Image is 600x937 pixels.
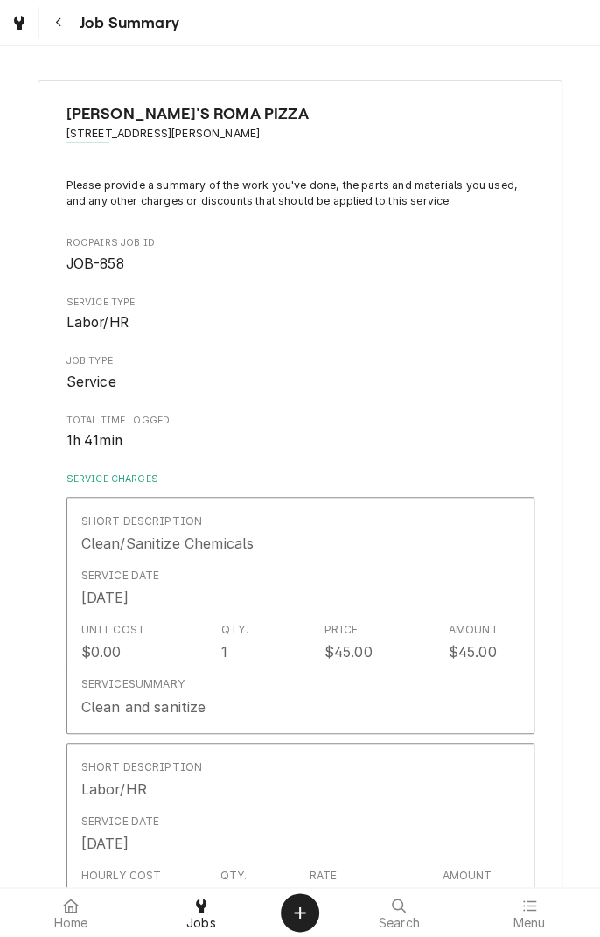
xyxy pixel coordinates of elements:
span: Name [66,102,534,126]
div: $45.00 [449,641,497,662]
p: Please provide a summary of the work you've done, the parts and materials you used, and any other... [66,178,534,210]
button: Navigate back [43,7,74,38]
div: 1 [221,641,227,662]
button: Create Object [281,893,319,932]
div: $45.00 [324,641,373,662]
div: Service Date [81,568,160,584]
span: JOB-858 [66,255,124,272]
span: Roopairs Job ID [66,254,534,275]
div: Unit Cost [81,622,145,638]
div: Short Description [81,514,203,529]
div: Amount [442,868,492,884]
span: Menu [513,916,545,930]
div: [DATE] [81,833,129,854]
span: Service Type [66,312,534,333]
span: Address [66,126,534,142]
button: Update Line Item [66,497,534,734]
div: Job Type [66,354,534,392]
span: Total Time Logged [66,414,534,428]
div: Client Information [66,102,534,156]
div: Qty. [220,868,248,884]
span: Service [66,374,116,390]
div: Service Date [81,814,160,829]
a: Home [7,892,136,934]
span: Total Time Logged [66,430,534,451]
div: Clean/Sanitize Chemicals [81,533,255,554]
span: Jobs [186,916,216,930]
div: Hourly Cost [81,868,162,884]
label: Service Charges [66,472,534,486]
a: Go to Jobs [3,7,35,38]
div: Short Description [81,759,203,775]
span: Job Summary [74,11,179,35]
span: Job Type [66,354,534,368]
div: [DATE] [81,587,129,608]
a: Menu [465,892,594,934]
span: Search [379,916,420,930]
div: Service Type [66,296,534,333]
div: Rate [309,868,337,884]
div: Service Summary [81,676,185,692]
a: Jobs [137,892,266,934]
span: Labor/HR [66,314,129,331]
div: Clean and sanitize [81,696,206,717]
div: $0.00 [81,641,122,662]
div: Total Time Logged [66,414,534,451]
div: Price [324,622,359,638]
span: Job Type [66,372,534,393]
a: Search [335,892,464,934]
span: Home [54,916,88,930]
div: Qty. [221,622,248,638]
span: Service Type [66,296,534,310]
span: 1h 41min [66,432,122,449]
div: Amount [449,622,499,638]
div: Labor/HR [81,779,147,800]
span: Roopairs Job ID [66,236,534,250]
div: Roopairs Job ID [66,236,534,274]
